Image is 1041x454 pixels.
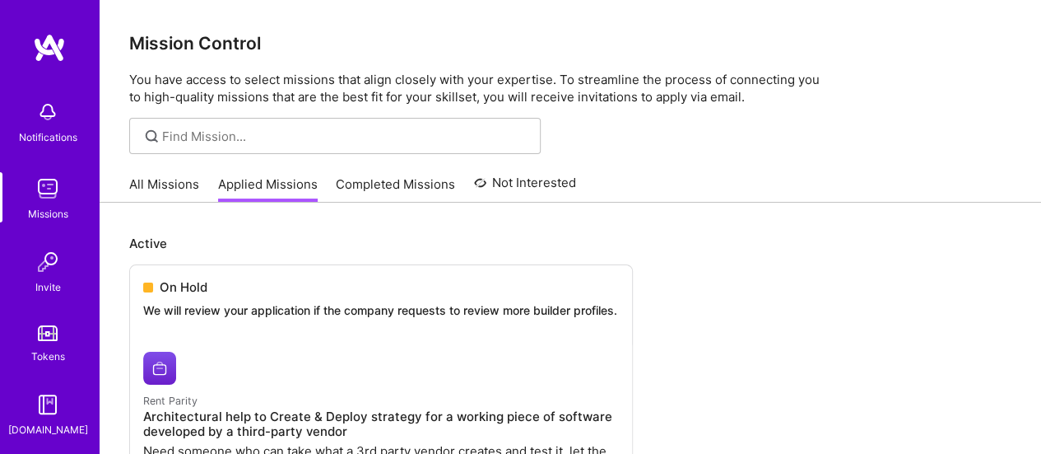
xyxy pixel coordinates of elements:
[129,235,1011,252] p: Active
[31,348,65,365] div: Tokens
[33,33,66,63] img: logo
[142,127,161,146] i: icon SearchGrey
[474,173,577,203] a: Not Interested
[31,96,64,129] img: bell
[143,352,176,385] img: Rent Parity company logo
[143,395,198,407] small: Rent Parity
[35,278,61,296] div: Invite
[19,129,77,146] div: Notifications
[31,246,64,278] img: Invite
[143,302,619,319] p: We will review your application if the company requests to review more builder profiles.
[336,176,455,203] a: Completed Missions
[129,33,1011,54] h3: Mission Control
[129,71,1011,105] p: You have access to select missions that align closely with your expertise. To streamline the proc...
[31,388,64,421] img: guide book
[31,172,64,205] img: teamwork
[8,421,88,438] div: [DOMAIN_NAME]
[129,176,199,203] a: All Missions
[143,410,619,439] h4: Architectural help to Create & Deploy strategy for a working piece of software developed by a thi...
[218,176,318,203] a: Applied Missions
[28,205,68,222] div: Missions
[38,325,58,341] img: tokens
[162,128,528,145] input: Find Mission...
[160,278,207,296] span: On Hold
